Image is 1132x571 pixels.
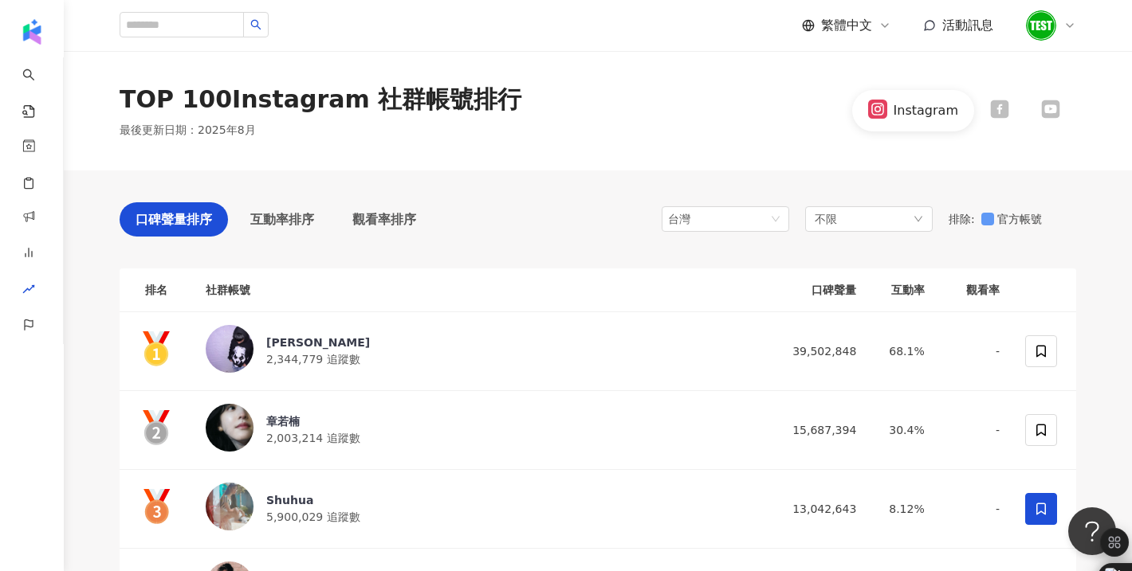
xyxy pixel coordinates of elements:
[206,404,254,452] img: KOL Avatar
[786,421,856,439] div: 15,687,394
[869,268,937,312] th: 互動率
[206,325,761,377] a: KOL Avatar[PERSON_NAME]2,344,779 追蹤數
[266,334,370,350] div: [PERSON_NAME]
[22,273,35,309] span: rise
[136,209,212,229] span: 口碑聲量排序
[882,500,924,518] div: 8.12%
[668,207,720,231] div: 台灣
[786,342,856,360] div: 39,502,848
[882,421,924,439] div: 30.4%
[1068,507,1116,555] iframe: Help Scout Beacon - Open
[1026,10,1056,41] img: unnamed.png
[352,209,416,229] span: 觀看率排序
[250,19,261,30] span: search
[937,268,1012,312] th: 觀看率
[949,213,975,225] span: 排除 :
[894,102,958,119] div: Instagram
[937,470,1012,549] td: -
[937,312,1012,391] td: -
[266,510,360,523] span: 5,900,029 追蹤數
[942,18,993,33] span: 活動訊息
[193,268,773,312] th: 社群帳號
[937,391,1012,470] td: -
[821,17,872,34] span: 繁體中文
[206,404,761,456] a: KOL Avatar章若楠2,003,214 追蹤數
[773,268,869,312] th: 口碑聲量
[815,210,837,228] span: 不限
[266,353,360,366] span: 2,344,779 追蹤數
[120,268,193,312] th: 排名
[914,214,923,224] span: down
[994,210,1048,228] span: 官方帳號
[206,483,761,535] a: KOL AvatarShuhua5,900,029 追蹤數
[266,413,360,429] div: 章若楠
[120,83,521,116] div: TOP 100 Instagram 社群帳號排行
[19,19,45,45] img: logo icon
[250,209,314,229] span: 互動率排序
[22,57,54,119] a: search
[120,123,256,139] p: 最後更新日期 ： 2025年8月
[882,342,924,360] div: 68.1%
[206,325,254,373] img: KOL Avatar
[266,492,360,508] div: Shuhua
[786,500,856,518] div: 13,042,643
[206,483,254,530] img: KOL Avatar
[266,432,360,444] span: 2,003,214 追蹤數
